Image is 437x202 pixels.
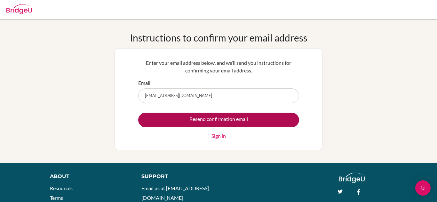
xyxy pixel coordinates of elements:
[50,195,63,201] a: Terms
[339,173,365,183] img: logo_white@2x-f4f0deed5e89b7ecb1c2cc34c3e3d731f90f0f143d5ea2071677605dd97b5244.png
[415,180,431,196] div: Open Intercom Messenger
[50,185,73,191] a: Resources
[138,79,150,87] label: Email
[6,4,32,14] img: Bridge-U
[50,173,127,180] div: About
[138,113,299,127] input: Resend confirmation email
[141,173,212,180] div: Support
[141,185,209,201] a: Email us at [EMAIL_ADDRESS][DOMAIN_NAME]
[211,132,226,140] a: Sign in
[130,32,307,43] h1: Instructions to confirm your email address
[138,59,299,74] p: Enter your email address below, and we’ll send you instructions for confirming your email address.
